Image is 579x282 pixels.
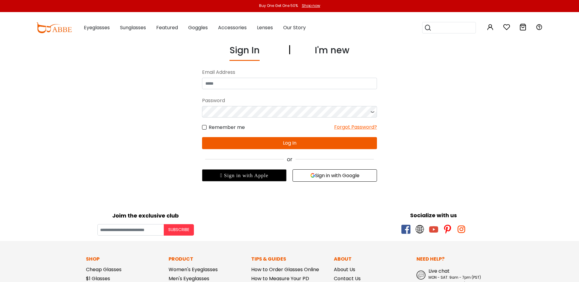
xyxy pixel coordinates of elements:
span: Our Story [283,24,306,31]
div: or [202,155,377,163]
button: Sign in with Google [293,169,377,182]
div: Socialize with us [293,211,574,219]
button: Subscribe [164,224,194,236]
span: Live chat [429,268,450,274]
div: Sign In [229,43,260,61]
p: Shop [86,255,163,263]
span: twitter [415,225,424,234]
div: Shop now [302,3,320,8]
span: MON - SAT: 9am - 7pm (PST) [429,275,481,280]
p: Need Help? [416,255,493,263]
div: Password [202,95,377,106]
div: Buy One Get One 50% [259,3,298,8]
p: About [334,255,410,263]
span: youtube [429,225,438,234]
div: Sign in with Apple [202,169,286,181]
div: Forgot Password? [334,124,377,131]
span: instagram [457,225,466,234]
p: Tips & Guides [251,255,328,263]
a: Shop now [299,3,320,8]
span: Sunglasses [120,24,146,31]
a: Contact Us [334,275,361,282]
a: How to Measure Your PD [251,275,309,282]
span: pinterest [443,225,452,234]
button: Log In [202,137,377,149]
span: Lenses [257,24,273,31]
span: Eyeglasses [84,24,110,31]
a: About Us [334,266,355,273]
div: Joim the exclusive club [5,210,286,220]
a: Women's Eyeglasses [169,266,218,273]
input: Your email [97,224,164,236]
span: Featured [156,24,178,31]
div: Email Address [202,67,377,78]
div: I'm new [315,43,350,61]
label: Remember me [202,124,245,131]
a: Live chat MON - SAT: 9am - 7pm (PST) [416,268,493,280]
p: Product [169,255,245,263]
span: Goggles [188,24,208,31]
a: Men's Eyeglasses [169,275,209,282]
a: How to Order Glasses Online [251,266,319,273]
a: Cheap Glasses [86,266,122,273]
img: abbeglasses.com [36,22,72,33]
span: Accessories [218,24,247,31]
span: facebook [401,225,410,234]
a: $1 Glasses [86,275,110,282]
